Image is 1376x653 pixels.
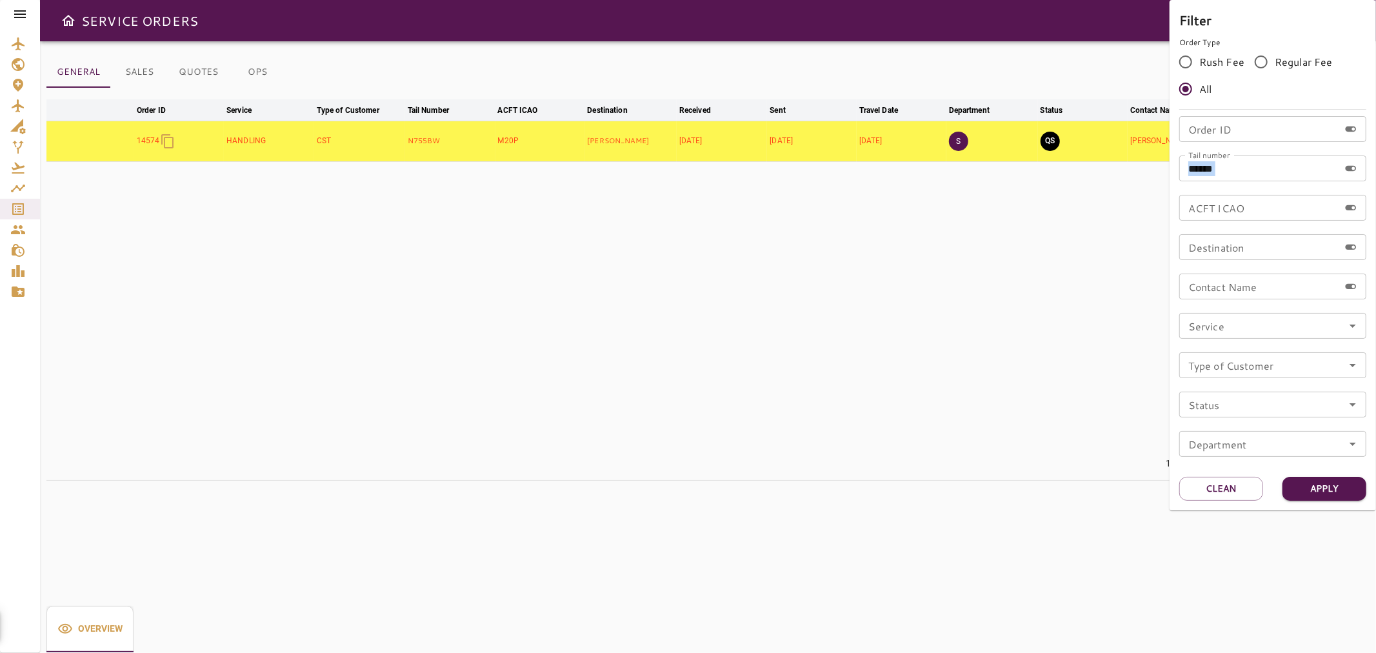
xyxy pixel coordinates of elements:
[1199,54,1244,70] span: Rush Fee
[1344,356,1362,374] button: Open
[1344,317,1362,335] button: Open
[1275,54,1333,70] span: Regular Fee
[1179,48,1366,103] div: rushFeeOrder
[1344,435,1362,453] button: Open
[1179,37,1366,48] p: Order Type
[1199,81,1211,97] span: All
[1188,150,1230,161] label: Tail number
[1179,10,1366,30] h6: Filter
[1344,396,1362,414] button: Open
[1282,477,1366,501] button: Apply
[1179,477,1263,501] button: Clean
